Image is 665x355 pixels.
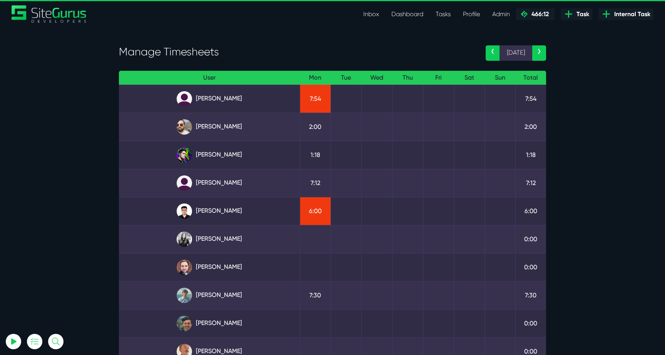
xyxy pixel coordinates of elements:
[515,253,546,281] td: 0:00
[125,119,294,135] a: [PERSON_NAME]
[177,119,192,135] img: ublsy46zpoyz6muduycb.jpg
[119,71,300,85] th: User
[125,260,294,275] a: [PERSON_NAME]
[500,45,532,61] span: [DATE]
[12,5,87,23] a: SiteGurus
[357,7,385,22] a: Inbox
[12,5,87,23] img: Sitegurus Logo
[177,91,192,107] img: default_qrqg0b.png
[361,71,392,85] th: Wed
[429,7,457,22] a: Tasks
[515,141,546,169] td: 1:18
[177,203,192,219] img: xv1kmavyemxtguplm5ir.png
[300,85,331,113] td: 7:54
[392,71,423,85] th: Thu
[532,45,546,61] a: ›
[515,85,546,113] td: 7:54
[515,113,546,141] td: 2:00
[125,288,294,303] a: [PERSON_NAME]
[125,91,294,107] a: [PERSON_NAME]
[177,260,192,275] img: tfogtqcjwjterk6idyiu.jpg
[119,45,474,58] h3: Manage Timesheets
[515,281,546,309] td: 7:30
[177,288,192,303] img: tkl4csrki1nqjgf0pb1z.png
[125,316,294,331] a: [PERSON_NAME]
[515,225,546,253] td: 0:00
[515,169,546,197] td: 7:12
[515,197,546,225] td: 6:00
[486,7,516,22] a: Admin
[423,71,454,85] th: Fri
[300,169,331,197] td: 7:12
[454,71,485,85] th: Sat
[515,309,546,337] td: 0:00
[515,71,546,85] th: Total
[177,175,192,191] img: default_qrqg0b.png
[385,7,429,22] a: Dashboard
[331,71,361,85] th: Tue
[598,8,653,20] a: Internal Task
[516,8,555,20] a: 466:12
[561,8,592,20] a: Task
[177,232,192,247] img: rgqpcqpgtbr9fmz9rxmm.jpg
[300,197,331,225] td: 6:00
[457,7,486,22] a: Profile
[300,113,331,141] td: 2:00
[611,10,650,19] span: Internal Task
[125,203,294,219] a: [PERSON_NAME]
[125,147,294,163] a: [PERSON_NAME]
[177,147,192,163] img: rxuxidhawjjb44sgel4e.png
[125,232,294,247] a: [PERSON_NAME]
[528,10,549,18] span: 466:12
[177,316,192,331] img: esb8jb8dmrsykbqurfoz.jpg
[300,281,331,309] td: 7:30
[573,10,589,19] span: Task
[300,141,331,169] td: 1:18
[125,175,294,191] a: [PERSON_NAME]
[486,45,500,61] a: ‹
[485,71,515,85] th: Sun
[300,71,331,85] th: Mon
